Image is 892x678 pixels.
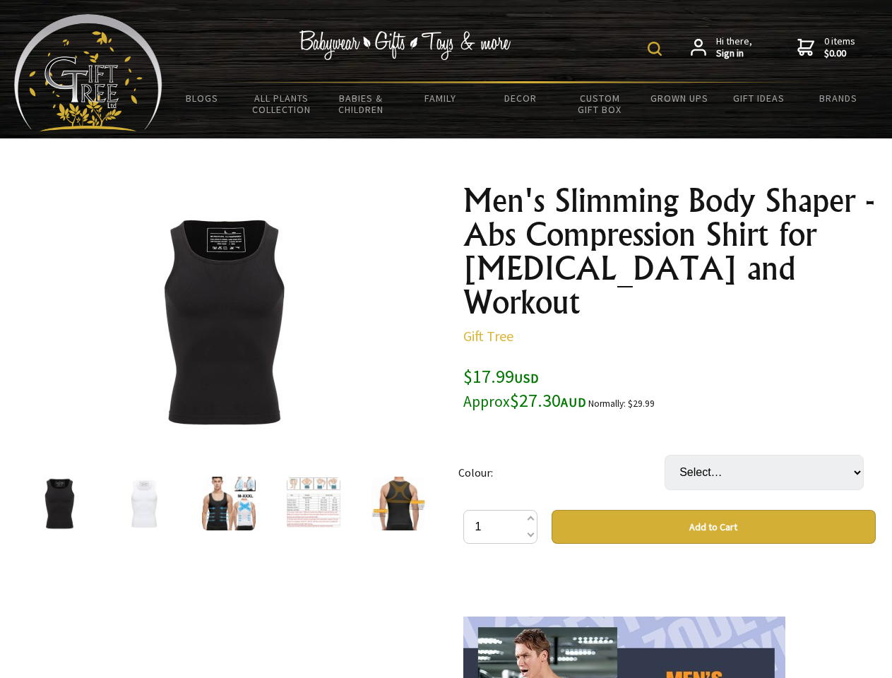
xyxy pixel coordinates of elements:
button: Add to Cart [552,510,876,544]
span: AUD [561,394,586,410]
span: Hi there, [716,35,752,60]
h1: Men's Slimming Body Shaper - Abs Compression Shirt for [MEDICAL_DATA] and Workout [463,184,876,319]
a: Gift Tree [463,327,513,345]
td: Colour: [458,435,665,510]
small: Normally: $29.99 [588,398,655,410]
a: BLOGS [162,83,242,113]
img: Men's Slimming Body Shaper - Abs Compression Shirt for Gynecomastia and Workout [287,477,340,530]
img: Babyware - Gifts - Toys and more... [14,14,162,131]
strong: $0.00 [824,47,855,60]
a: Decor [480,83,560,113]
a: Brands [799,83,879,113]
small: Approx [463,392,510,411]
a: 0 items$0.00 [797,35,855,60]
a: Family [401,83,481,113]
img: Men's Slimming Body Shaper - Abs Compression Shirt for Gynecomastia and Workout [113,211,333,432]
img: Men's Slimming Body Shaper - Abs Compression Shirt for Gynecomastia and Workout [117,477,171,530]
img: product search [648,42,662,56]
img: Men's Slimming Body Shaper - Abs Compression Shirt for Gynecomastia and Workout [202,477,256,530]
a: Gift Ideas [719,83,799,113]
span: USD [514,370,539,386]
a: Babies & Children [321,83,401,124]
span: 0 items [824,35,855,60]
a: All Plants Collection [242,83,322,124]
a: Custom Gift Box [560,83,640,124]
a: Hi there,Sign in [691,35,752,60]
strong: Sign in [716,47,752,60]
img: Men's Slimming Body Shaper - Abs Compression Shirt for Gynecomastia and Workout [32,477,86,530]
a: Grown Ups [639,83,719,113]
span: $17.99 $27.30 [463,364,586,412]
img: Babywear - Gifts - Toys & more [299,30,511,60]
img: Men's Slimming Body Shaper - Abs Compression Shirt for Gynecomastia and Workout [371,477,425,530]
